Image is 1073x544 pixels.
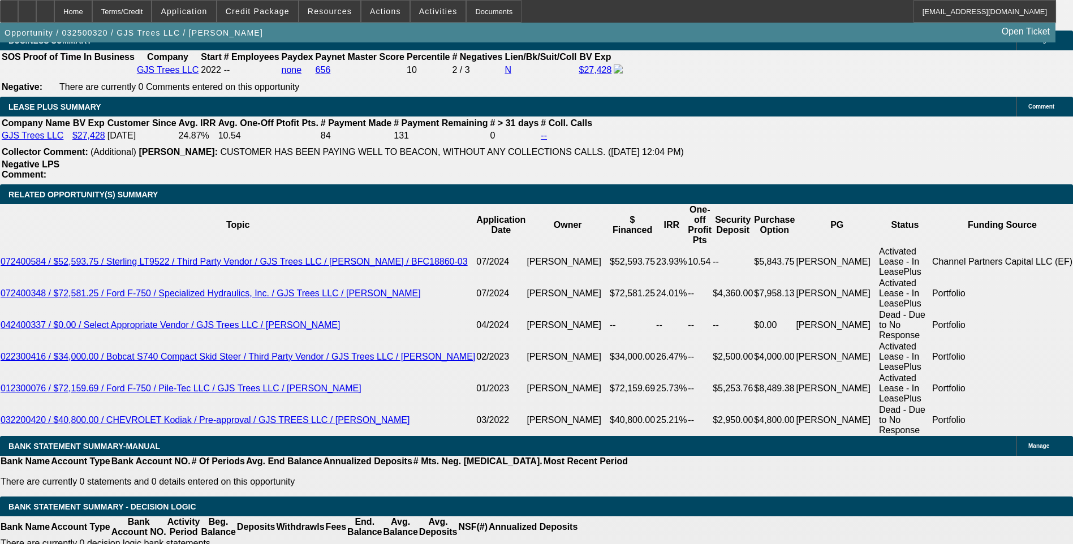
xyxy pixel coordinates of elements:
a: 042400337 / $0.00 / Select Appropriate Vendor / GJS Trees LLC / [PERSON_NAME] [1,320,340,330]
td: [PERSON_NAME] [526,404,609,436]
td: -- [687,341,712,373]
span: There are currently 0 Comments entered on this opportunity [59,82,299,92]
td: -- [687,278,712,309]
td: -- [712,309,753,341]
th: IRR [656,204,687,246]
th: Account Type [50,456,111,467]
b: Company [147,52,188,62]
th: NSF(#) [458,516,488,538]
td: 25.73% [656,373,687,404]
th: Account Type [50,516,111,538]
th: Purchase Option [753,204,795,246]
b: [PERSON_NAME]: [139,147,218,157]
td: $2,950.00 [712,404,753,436]
td: Portfolio [932,404,1073,436]
a: Open Ticket [997,22,1054,41]
span: RELATED OPPORTUNITY(S) SUMMARY [8,190,158,199]
a: -- [541,131,547,140]
td: -- [687,373,712,404]
b: Paydex [282,52,313,62]
span: LEASE PLUS SUMMARY [8,102,101,111]
b: Collector Comment: [2,147,88,157]
button: Credit Package [217,1,298,22]
td: [PERSON_NAME] [526,278,609,309]
td: 10.54 [687,246,712,278]
td: Portfolio [932,373,1073,404]
td: [PERSON_NAME] [526,341,609,373]
th: Avg. Balance [382,516,418,538]
th: # Mts. Neg. [MEDICAL_DATA]. [413,456,543,467]
td: $4,800.00 [753,404,795,436]
td: 131 [393,130,488,141]
td: -- [712,246,753,278]
button: Activities [411,1,466,22]
a: $27,428 [579,65,612,75]
td: Portfolio [932,278,1073,309]
a: 072400584 / $52,593.75 / Sterling LT9522 / Third Party Vendor / GJS Trees LLC / [PERSON_NAME] / B... [1,257,468,266]
th: Security Deposit [712,204,753,246]
th: One-off Profit Pts [687,204,712,246]
td: Portfolio [932,309,1073,341]
a: $27,428 [72,131,105,140]
button: Application [152,1,216,22]
td: 07/2024 [476,278,526,309]
td: $72,581.25 [609,278,656,309]
td: $4,000.00 [753,341,795,373]
b: Start [201,52,221,62]
td: [PERSON_NAME] [795,309,878,341]
td: 84 [320,130,392,141]
p: There are currently 0 statements and 0 details entered on this opportunity [1,477,628,487]
td: Channel Partners Capital LLC (EF) [932,246,1073,278]
td: -- [656,309,687,341]
th: $ Financed [609,204,656,246]
td: Activated Lease - In LeasePlus [878,278,932,309]
a: N [505,65,511,75]
td: -- [687,309,712,341]
td: $5,253.76 [712,373,753,404]
th: Owner [526,204,609,246]
b: Customer Since [107,118,176,128]
button: Resources [299,1,360,22]
td: 23.93% [656,246,687,278]
td: [PERSON_NAME] [795,278,878,309]
span: Activities [419,7,458,16]
td: [PERSON_NAME] [795,373,878,404]
td: Dead - Due to No Response [878,404,932,436]
td: $72,159.69 [609,373,656,404]
td: Activated Lease - In LeasePlus [878,373,932,404]
td: [PERSON_NAME] [526,246,609,278]
b: Lien/Bk/Suit/Coll [505,52,576,62]
span: (Additional) [91,147,136,157]
span: CUSTOMER HAS BEEN PAYING WELL TO BEACON, WITHOUT ANY COLLECTIONS CALLS. ([DATE] 12:04 PM) [220,147,683,157]
td: 03/2022 [476,404,526,436]
td: 25.21% [656,404,687,436]
span: Credit Package [226,7,290,16]
th: Most Recent Period [543,456,628,467]
th: End. Balance [347,516,382,538]
th: Application Date [476,204,526,246]
td: $52,593.75 [609,246,656,278]
b: # Payment Remaining [394,118,488,128]
b: # Employees [224,52,279,62]
span: Comment [1028,103,1054,110]
th: Bank Account NO. [111,456,191,467]
b: Negative: [2,82,42,92]
a: none [282,65,302,75]
th: Avg. Deposits [419,516,458,538]
td: 10.54 [218,130,319,141]
td: $7,958.13 [753,278,795,309]
th: Beg. Balance [200,516,236,538]
td: 24.01% [656,278,687,309]
td: $5,843.75 [753,246,795,278]
th: PG [795,204,878,246]
span: Actions [370,7,401,16]
td: -- [609,309,656,341]
td: 02/2023 [476,341,526,373]
a: 022300416 / $34,000.00 / Bobcat S740 Compact Skid Steer / Third Party Vendor / GJS Trees LLC / [P... [1,352,475,361]
img: facebook-icon.png [614,64,623,74]
td: $2,500.00 [712,341,753,373]
span: Resources [308,7,352,16]
td: 07/2024 [476,246,526,278]
th: Deposits [236,516,276,538]
td: [DATE] [107,130,177,141]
